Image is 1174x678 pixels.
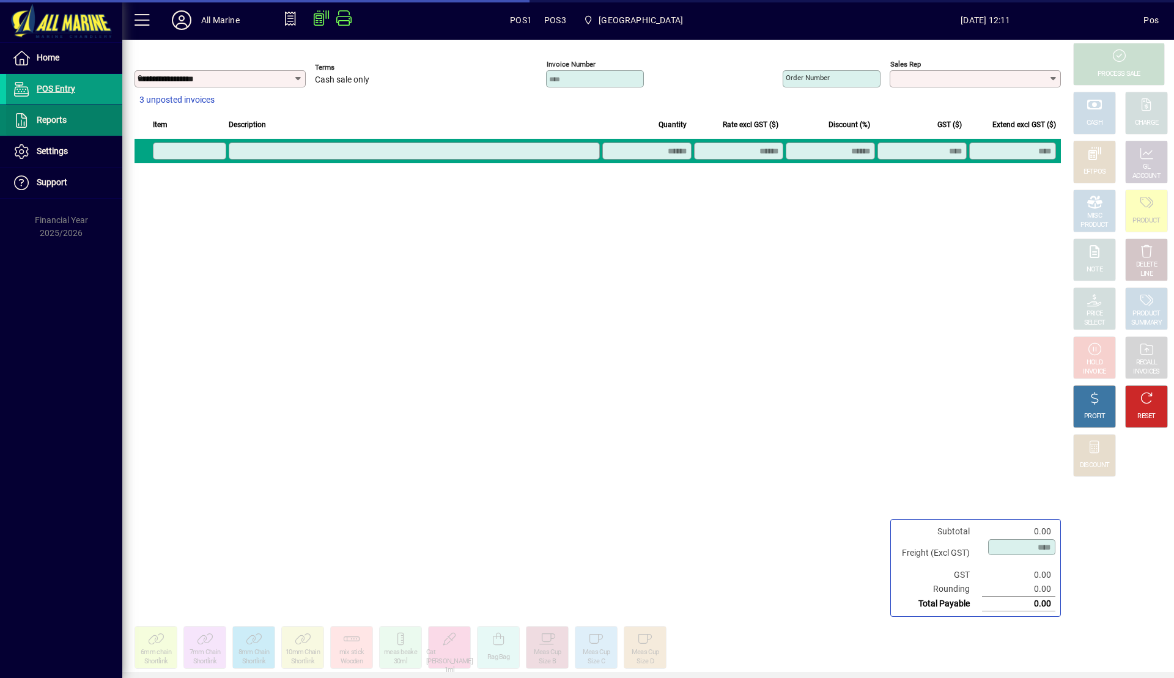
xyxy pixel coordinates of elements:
td: Subtotal [896,525,982,539]
div: Wooden [341,657,363,666]
div: CHARGE [1135,119,1159,128]
mat-label: Sales rep [890,60,921,68]
span: Port Road [578,9,688,31]
div: Shortlink [144,657,168,666]
div: GL [1143,163,1151,172]
button: 3 unposted invoices [135,89,220,111]
a: Reports [6,105,122,136]
div: 30ml [394,657,407,666]
div: Cat [PERSON_NAME] [426,648,473,666]
span: Reports [37,115,67,125]
div: Meas Cup [534,648,561,657]
div: MISC [1087,212,1102,221]
div: mix stick [339,648,364,657]
span: Extend excl GST ($) [992,118,1056,131]
td: Rounding [896,582,982,597]
mat-label: Order number [786,73,830,82]
mat-label: Invoice number [547,60,596,68]
div: DELETE [1136,260,1157,270]
div: Shortlink [242,657,266,666]
div: CASH [1087,119,1102,128]
span: POS Entry [37,84,75,94]
div: 1ml [445,666,455,675]
div: Shortlink [193,657,217,666]
div: INVOICE [1083,367,1106,377]
div: NOTE [1087,265,1102,275]
span: [DATE] 12:11 [827,10,1143,30]
span: Quantity [659,118,687,131]
div: PROFIT [1084,412,1105,421]
div: Size D [637,657,654,666]
span: Discount (%) [829,118,870,131]
div: LINE [1140,270,1153,279]
td: 0.00 [982,582,1055,597]
div: INVOICES [1133,367,1159,377]
span: Rate excl GST ($) [723,118,778,131]
div: Pos [1143,10,1159,30]
div: 7mm Chain [190,648,221,657]
span: [GEOGRAPHIC_DATA] [599,10,683,30]
div: RESET [1137,412,1156,421]
button: Profile [162,9,201,31]
span: Terms [315,64,388,72]
div: DISCOUNT [1080,461,1109,470]
div: All Marine [201,10,240,30]
div: ACCOUNT [1132,172,1161,181]
div: PRODUCT [1132,216,1160,226]
mat-label: Customer [138,73,169,82]
div: HOLD [1087,358,1102,367]
span: Item [153,118,168,131]
div: Size C [588,657,605,666]
div: Shortlink [291,657,315,666]
span: POS3 [544,10,566,30]
span: POS1 [510,10,532,30]
div: PRICE [1087,309,1103,319]
div: RECALL [1136,358,1157,367]
a: Home [6,43,122,73]
td: 0.00 [982,525,1055,539]
div: EFTPOS [1084,168,1106,177]
span: 3 unposted invoices [139,94,215,106]
div: PRODUCT [1132,309,1160,319]
div: Meas Cup [583,648,610,657]
div: PROCESS SALE [1098,70,1140,79]
div: 8mm Chain [238,648,270,657]
td: Freight (Excl GST) [896,539,982,568]
div: 6mm chain [141,648,171,657]
span: Description [229,118,266,131]
td: 0.00 [982,597,1055,611]
td: 0.00 [982,568,1055,582]
div: meas beake [384,648,417,657]
a: Settings [6,136,122,167]
div: SUMMARY [1131,319,1162,328]
td: GST [896,568,982,582]
span: Support [37,177,67,187]
div: SELECT [1084,319,1106,328]
span: Settings [37,146,68,156]
div: Meas Cup [632,648,659,657]
div: PRODUCT [1080,221,1108,230]
td: Total Payable [896,597,982,611]
a: Support [6,168,122,198]
span: Cash sale only [315,75,369,85]
div: 10mm Chain [286,648,320,657]
div: Size B [539,657,556,666]
div: Rag Bag [487,653,509,662]
span: Home [37,53,59,62]
span: GST ($) [937,118,962,131]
